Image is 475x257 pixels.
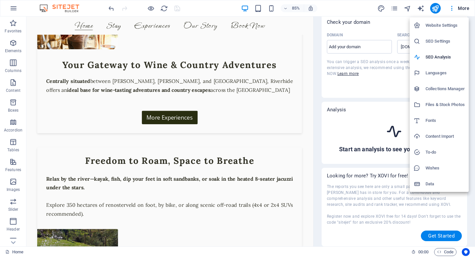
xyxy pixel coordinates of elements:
[426,132,465,140] h6: Content Import
[426,37,465,45] h6: SEO Settings
[426,53,465,61] h6: SEO Analysis
[426,21,465,29] h6: Website Settings
[426,148,465,156] h6: To-do
[426,180,465,188] h6: Data
[426,69,465,77] h6: Languages
[426,101,465,109] h6: Files & Stock Photos
[426,85,465,93] h6: Collections Manager
[426,164,465,172] h6: Wishes
[426,117,465,125] h6: Fonts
